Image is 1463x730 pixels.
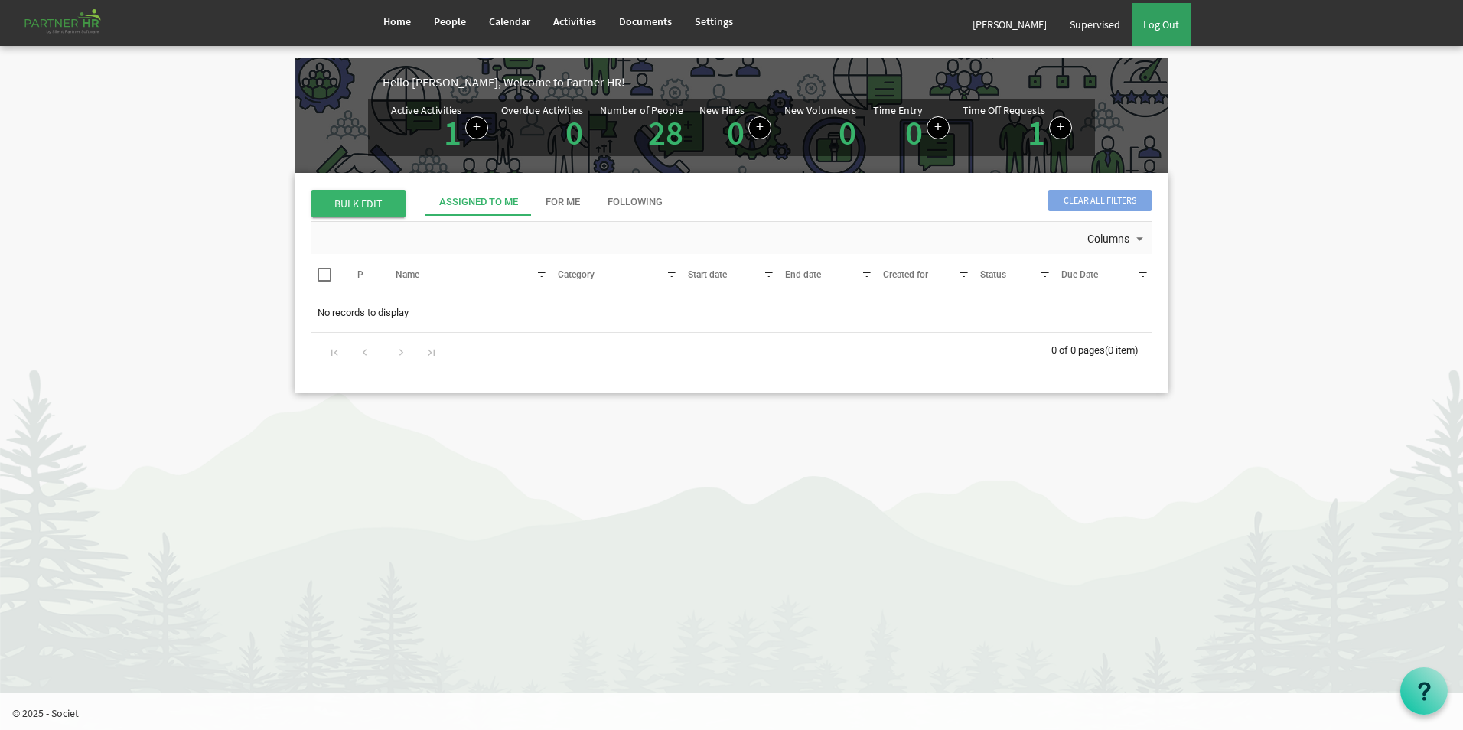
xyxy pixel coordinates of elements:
div: tab-header [425,188,1267,216]
div: Assigned To Me [439,195,518,210]
span: Start date [688,269,727,280]
span: Supervised [1070,18,1120,31]
span: Name [396,269,419,280]
span: Activities [553,15,596,28]
div: Go to previous page [354,341,375,362]
div: Volunteer hired in the last 7 days [784,105,860,150]
a: Log Out [1132,3,1191,46]
a: 0 [727,111,745,154]
a: Log hours [927,116,950,139]
a: Supervised [1058,3,1132,46]
div: Hello [PERSON_NAME], Welcome to Partner HR! [383,73,1168,91]
div: Time Entry [873,105,923,116]
span: Documents [619,15,672,28]
span: (0 item) [1105,344,1139,356]
span: Calendar [489,15,530,28]
td: No records to display [311,298,1152,328]
a: [PERSON_NAME] [961,3,1058,46]
span: Settings [695,15,733,28]
div: Number of active Activities in Partner HR [391,105,488,150]
div: Go to next page [391,341,412,362]
a: 28 [648,111,683,154]
div: Following [608,195,663,210]
div: Total number of active people in Partner HR [600,105,687,150]
span: Due Date [1061,269,1098,280]
span: 0 of 0 pages [1051,344,1105,356]
span: Created for [883,269,928,280]
div: Columns [1084,222,1150,254]
button: Columns [1084,230,1150,249]
div: Number of Time Entries [873,105,950,150]
span: Status [980,269,1006,280]
a: 1 [1028,111,1045,154]
span: P [357,269,363,280]
div: Go to last page [421,341,442,362]
span: BULK EDIT [311,190,406,217]
span: Columns [1086,230,1131,249]
span: Home [383,15,411,28]
div: Time Off Requests [963,105,1045,116]
a: Create a new time off request [1049,116,1072,139]
a: 0 [565,111,583,154]
a: Add new person to Partner HR [748,116,771,139]
div: For Me [546,195,580,210]
div: Go to first page [324,341,345,362]
a: 0 [905,111,923,154]
span: End date [785,269,821,280]
div: Number of active time off requests [963,105,1072,150]
a: Create a new Activity [465,116,488,139]
a: 1 [444,111,461,154]
div: Number of People [600,105,683,116]
div: People hired in the last 7 days [699,105,771,150]
span: People [434,15,466,28]
span: Category [558,269,595,280]
div: Overdue Activities [501,105,583,116]
div: Activities assigned to you for which the Due Date is passed [501,105,587,150]
div: New Hires [699,105,745,116]
p: © 2025 - Societ [12,706,1463,721]
div: 0 of 0 pages (0 item) [1051,333,1152,365]
a: 0 [839,111,856,154]
span: Clear all filters [1048,190,1152,211]
div: New Volunteers [784,105,856,116]
div: Active Activities [391,105,461,116]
